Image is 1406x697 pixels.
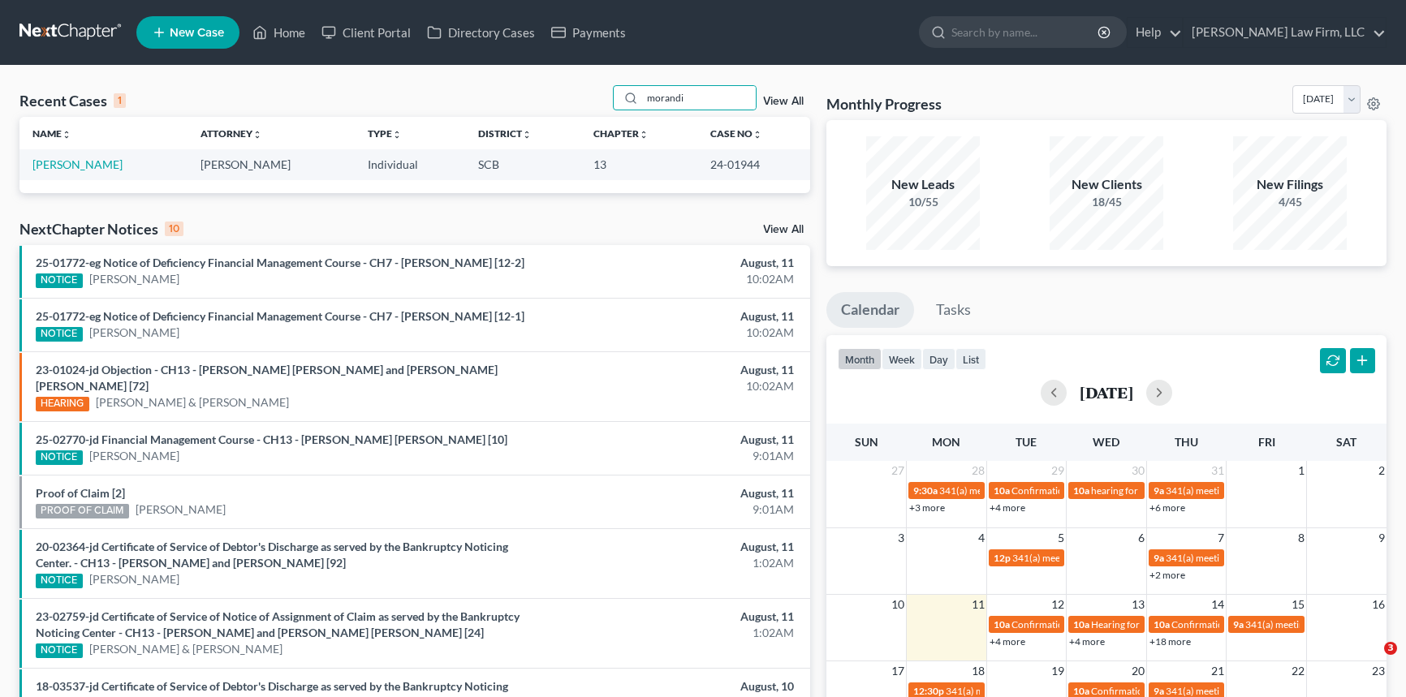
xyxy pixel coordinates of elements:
span: 10a [1154,618,1170,630]
div: 10:02AM [552,271,794,287]
td: SCB [465,149,580,179]
span: 341(a) meeting for [PERSON_NAME] [1166,685,1322,697]
a: View All [763,224,804,235]
a: Attorneyunfold_more [201,127,262,140]
input: Search by name... [951,17,1100,47]
span: Sun [855,435,878,449]
button: list [955,348,986,370]
td: 24-01944 [697,149,810,179]
a: View All [763,96,804,107]
div: NextChapter Notices [19,219,183,239]
a: [PERSON_NAME] [32,157,123,171]
a: Proof of Claim [2] [36,486,125,500]
span: Confirmation Date for [PERSON_NAME] [1091,685,1263,697]
span: 8 [1296,528,1306,548]
div: August, 11 [552,308,794,325]
a: +3 more [909,501,945,514]
span: 21 [1210,661,1226,681]
span: 341(a) meeting for [PERSON_NAME] [1012,552,1169,564]
div: NOTICE [36,327,83,342]
iframe: Intercom live chat [1351,642,1390,681]
td: Individual [355,149,465,179]
a: +4 more [990,501,1025,514]
div: August, 11 [552,609,794,625]
input: Search by name... [642,86,756,110]
span: 28 [970,461,986,480]
span: 20 [1130,661,1146,681]
div: 1:02AM [552,625,794,641]
span: Confirmation Hearing for [PERSON_NAME] [1011,484,1197,497]
div: New Clients [1050,175,1163,194]
span: 10a [994,618,1010,630]
div: 1:02AM [552,555,794,571]
a: Home [244,18,313,47]
a: Payments [543,18,634,47]
i: unfold_more [753,130,762,140]
span: 31 [1210,461,1226,480]
a: Typeunfold_more [368,127,402,140]
span: Mon [932,435,960,449]
div: 9:01AM [552,501,794,518]
span: 3 [896,528,906,548]
span: 16 [1370,595,1387,614]
span: 14 [1210,595,1226,614]
div: 10:02AM [552,378,794,394]
span: 341(a) meeting for [PERSON_NAME] [946,685,1102,697]
span: 27 [890,461,906,480]
span: 10 [890,595,906,614]
h2: [DATE] [1080,384,1133,401]
span: 7 [1216,528,1226,548]
span: 10a [1073,685,1089,697]
div: August, 11 [552,362,794,378]
span: 29 [1050,461,1066,480]
td: 13 [580,149,698,179]
div: NOTICE [36,273,83,288]
span: Fri [1258,435,1275,449]
a: [PERSON_NAME] Law Firm, LLC [1184,18,1386,47]
div: New Leads [866,175,980,194]
a: [PERSON_NAME] & [PERSON_NAME] [89,641,282,657]
span: 4 [977,528,986,548]
div: August, 11 [552,485,794,501]
span: 10a [1073,484,1089,497]
i: unfold_more [252,130,262,140]
a: +18 more [1149,635,1191,648]
span: Thu [1175,435,1198,449]
a: [PERSON_NAME] [89,271,179,287]
a: 20-02364-jd Certificate of Service of Debtor's Discharge as served by the Bankruptcy Noticing Cen... [36,540,508,570]
span: 341(a) meeting for [1166,484,1244,497]
div: 10 [165,222,183,236]
span: 341(a) meeting for [PERSON_NAME] & [PERSON_NAME] [939,484,1182,497]
div: 18/45 [1050,194,1163,210]
i: unfold_more [522,130,532,140]
span: 9a [1154,552,1164,564]
span: 30 [1130,461,1146,480]
a: Case Nounfold_more [710,127,762,140]
a: Directory Cases [419,18,543,47]
div: Recent Cases [19,91,126,110]
button: week [882,348,922,370]
span: Confirmation Hearing for La [PERSON_NAME] [1171,618,1369,630]
a: +6 more [1149,501,1185,514]
a: Chapterunfold_more [593,127,649,140]
div: NOTICE [36,574,83,588]
div: August, 11 [552,432,794,448]
span: Confirmation Hearing for [PERSON_NAME] & [PERSON_NAME] [1011,618,1283,630]
div: NOTICE [36,450,83,465]
div: NOTICE [36,643,83,658]
span: hearing for [PERSON_NAME] [1091,484,1216,497]
a: 23-01024-jd Objection - CH13 - [PERSON_NAME] [PERSON_NAME] and [PERSON_NAME] [PERSON_NAME] [72] [36,363,498,393]
a: Calendar [826,292,914,328]
span: 9a [1154,484,1164,497]
a: [PERSON_NAME] [89,325,179,341]
span: 9a [1233,618,1244,630]
a: 23-02759-jd Certificate of Service of Notice of Assignment of Claim as served by the Bankruptcy N... [36,609,520,639]
span: 19 [1050,661,1066,681]
span: New Case [170,27,224,39]
a: +4 more [990,635,1025,648]
span: 1 [1296,461,1306,480]
div: New Filings [1233,175,1347,194]
span: 10a [994,484,1010,497]
a: [PERSON_NAME] [136,501,226,518]
a: Client Portal [313,18,419,47]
